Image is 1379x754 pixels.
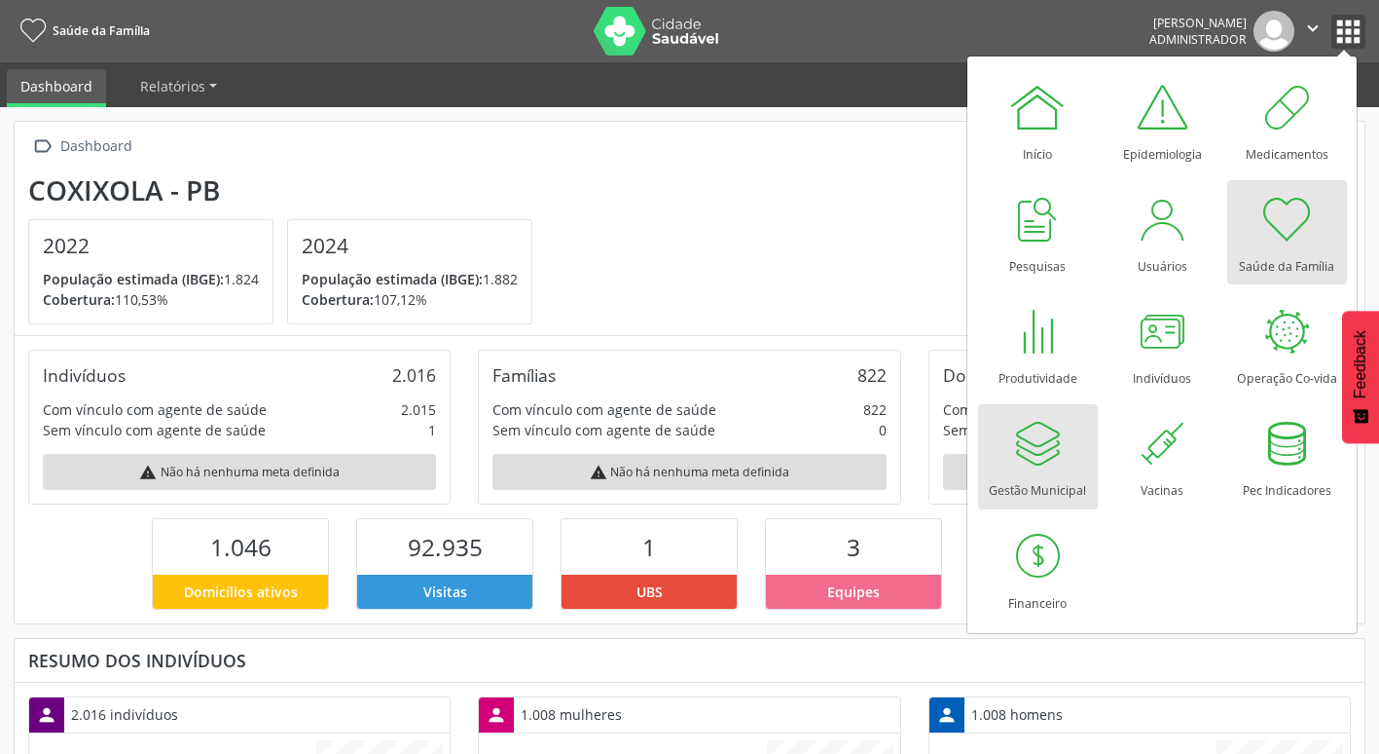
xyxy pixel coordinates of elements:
[1302,18,1324,39] i: 
[943,399,1167,420] div: Com vínculo com agente de saúde
[492,399,716,420] div: Com vínculo com agente de saúde
[184,582,298,602] span: Domicílios ativos
[302,290,374,309] span: Cobertura:
[1149,15,1247,31] div: [PERSON_NAME]
[1253,11,1294,52] img: img
[492,364,556,386] div: Famílias
[127,69,231,103] a: Relatórios
[636,582,663,602] span: UBS
[1227,292,1347,396] a: Operação Co-vida
[43,270,224,288] span: População estimada (IBGE):
[978,68,1098,172] a: Início
[943,454,1336,490] div: Não há nenhuma meta definida
[978,404,1098,509] a: Gestão Municipal
[43,269,259,289] p: 1.824
[428,420,436,440] div: 1
[64,697,185,732] div: 2.016 indivíduos
[28,132,135,161] a:  Dashboard
[1227,180,1347,284] a: Saúde da Família
[964,697,1070,732] div: 1.008 homens
[43,234,259,258] h4: 2022
[936,704,958,726] i: person
[43,289,259,310] p: 110,53%
[863,399,887,420] div: 822
[879,420,887,440] div: 0
[28,132,56,161] i: 
[210,531,272,563] span: 1.046
[492,420,715,440] div: Sem vínculo com agente de saúde
[1294,11,1331,52] button: 
[43,364,126,386] div: Indivíduos
[847,531,860,563] span: 3
[43,420,266,440] div: Sem vínculo com agente de saúde
[1103,68,1222,172] a: Epidemiologia
[492,454,886,490] div: Não há nenhuma meta definida
[978,292,1098,396] a: Produtividade
[1331,15,1365,49] button: apps
[642,531,656,563] span: 1
[302,270,483,288] span: População estimada (IBGE):
[514,697,629,732] div: 1.008 mulheres
[302,234,518,258] h4: 2024
[1342,311,1379,443] button: Feedback - Mostrar pesquisa
[978,180,1098,284] a: Pesquisas
[1103,404,1222,509] a: Vacinas
[408,531,483,563] span: 92.935
[590,464,607,481] i: warning
[7,69,106,107] a: Dashboard
[43,399,267,420] div: Com vínculo com agente de saúde
[827,582,880,602] span: Equipes
[1352,330,1369,398] span: Feedback
[140,77,205,95] span: Relatórios
[392,364,436,386] div: 2.016
[943,420,1166,440] div: Sem vínculo com agente de saúde
[139,464,157,481] i: warning
[302,289,518,310] p: 107,12%
[14,15,150,47] a: Saúde da Família
[486,704,507,726] i: person
[1103,180,1222,284] a: Usuários
[423,582,467,602] span: Visitas
[943,364,1024,386] div: Domicílios
[43,454,436,490] div: Não há nenhuma meta definida
[857,364,887,386] div: 822
[43,290,115,309] span: Cobertura:
[401,399,436,420] div: 2.015
[302,269,518,289] p: 1.882
[28,650,1351,671] div: Resumo dos indivíduos
[28,174,546,207] div: Coxixola - PB
[1149,31,1247,48] span: Administrador
[1103,292,1222,396] a: Indivíduos
[56,132,135,161] div: Dashboard
[1227,404,1347,509] a: Pec Indicadores
[1227,68,1347,172] a: Medicamentos
[978,517,1098,622] a: Financeiro
[53,22,150,39] span: Saúde da Família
